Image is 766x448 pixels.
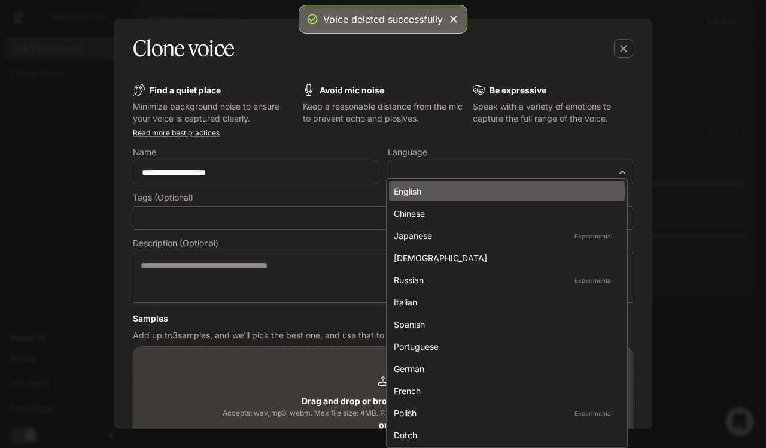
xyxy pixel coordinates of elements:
div: English [394,185,615,198]
div: Portuguese [394,340,615,353]
div: Italian [394,296,615,308]
div: Polish [394,407,615,419]
p: Experimental [572,231,615,241]
div: German [394,362,615,375]
div: Voice deleted successfully [323,12,443,26]
div: [DEMOGRAPHIC_DATA] [394,252,615,264]
div: Chinese [394,207,615,220]
div: Japanese [394,229,615,242]
div: Spanish [394,318,615,331]
p: Experimental [572,275,615,286]
p: Experimental [572,408,615,419]
div: Dutch [394,429,615,441]
div: French [394,385,615,397]
div: Russian [394,274,615,286]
